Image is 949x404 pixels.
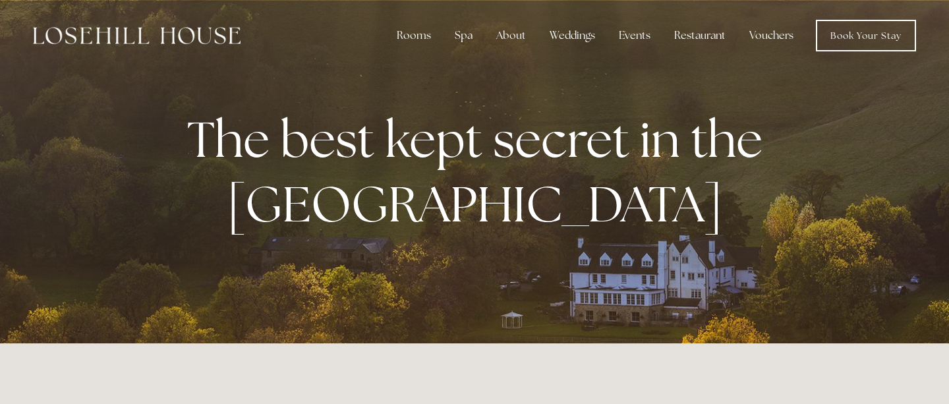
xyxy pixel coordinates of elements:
strong: The best kept secret in the [GEOGRAPHIC_DATA] [187,107,773,236]
div: Rooms [386,22,442,49]
a: Book Your Stay [816,20,916,51]
div: Restaurant [664,22,736,49]
div: Spa [444,22,483,49]
a: Vouchers [739,22,804,49]
div: Events [608,22,661,49]
img: Losehill House [33,27,241,44]
div: About [486,22,536,49]
div: Weddings [539,22,606,49]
